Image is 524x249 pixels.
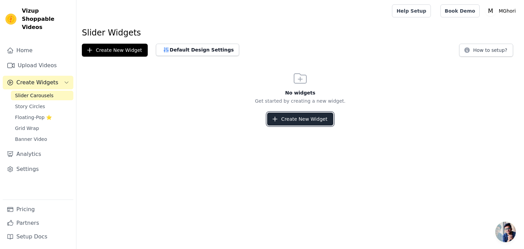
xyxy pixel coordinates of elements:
a: Banner Video [11,134,73,144]
button: Create Widgets [3,76,73,89]
button: Default Design Settings [156,44,239,56]
p: MGhori [496,5,519,17]
button: Create New Widget [267,113,333,126]
h1: Slider Widgets [82,27,519,38]
a: Analytics [3,147,73,161]
span: Banner Video [15,136,47,143]
img: Vizup [5,14,16,25]
a: Help Setup [392,4,431,17]
a: Grid Wrap [11,123,73,133]
span: Grid Wrap [15,125,39,132]
a: Open chat [495,222,516,242]
span: Floating-Pop ⭐ [15,114,52,121]
a: Story Circles [11,102,73,111]
span: Slider Carousels [15,92,54,99]
h3: No widgets [76,89,524,96]
text: M [488,8,493,14]
a: Home [3,44,73,57]
a: Slider Carousels [11,91,73,100]
p: Get started by creating a new widget. [76,98,524,104]
a: Book Demo [440,4,480,17]
a: Setup Docs [3,230,73,244]
button: M MGhori [485,5,519,17]
a: Partners [3,216,73,230]
a: Pricing [3,203,73,216]
span: Story Circles [15,103,45,110]
a: Floating-Pop ⭐ [11,113,73,122]
span: Create Widgets [16,78,58,87]
a: How to setup? [459,48,513,55]
button: How to setup? [459,44,513,57]
span: Vizup Shoppable Videos [22,7,71,31]
a: Upload Videos [3,59,73,72]
button: Create New Widget [82,44,148,57]
a: Settings [3,162,73,176]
